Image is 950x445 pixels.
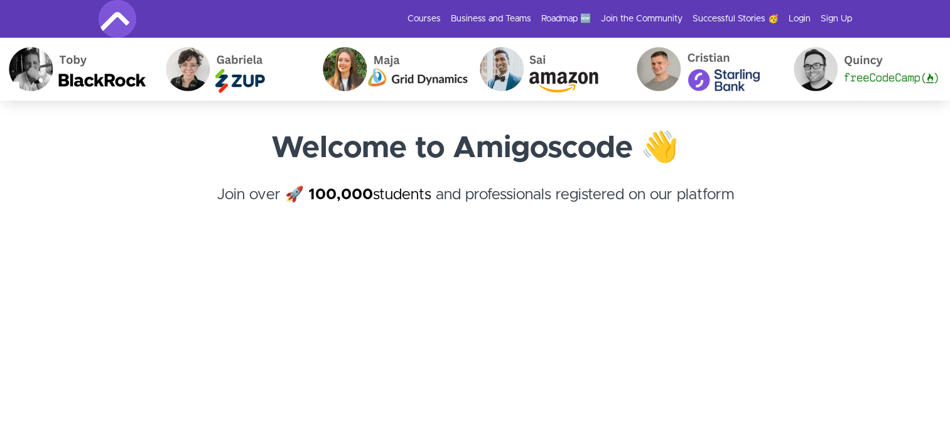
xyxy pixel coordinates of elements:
img: Sai [470,38,627,101]
a: Courses [408,13,441,25]
h4: Join over 🚀 and professionals registered on our platform [99,184,852,229]
a: Sign Up [821,13,852,25]
img: Gabriela [156,38,313,101]
strong: 100,000 [308,187,373,202]
strong: Welcome to Amigoscode 👋 [271,133,679,163]
img: Quincy [784,38,941,101]
a: Login [789,13,811,25]
a: Join the Community [601,13,683,25]
img: Maja [313,38,470,101]
a: Successful Stories 🥳 [693,13,779,25]
a: Roadmap 🆕 [541,13,591,25]
a: 100,000students [308,187,431,202]
img: Cristian [627,38,784,101]
a: Business and Teams [451,13,531,25]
